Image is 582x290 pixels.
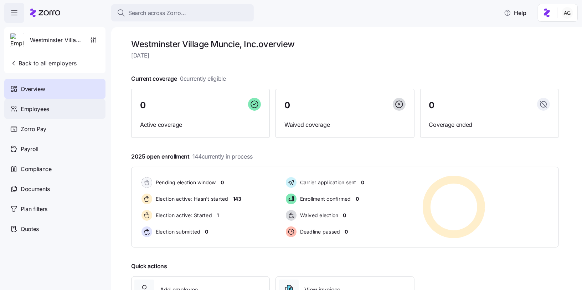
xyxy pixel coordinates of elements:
span: 2025 open enrollment [131,152,252,161]
span: Payroll [21,145,38,154]
a: Employees [4,99,105,119]
h1: Westminster Village Muncie, Inc. overview [131,39,559,50]
span: 0 [343,212,346,219]
span: 0 [429,101,435,110]
span: Carrier application sent [298,179,356,186]
a: Quotes [4,219,105,239]
span: 0 [361,179,364,186]
span: 1 [217,212,219,219]
span: Documents [21,185,50,194]
span: 0 [356,195,359,202]
span: 0 [221,179,224,186]
span: Overview [21,85,45,94]
button: Back to all employers [7,56,79,70]
span: Search across Zorro... [128,9,186,17]
a: Documents [4,179,105,199]
img: Employer logo [10,33,24,47]
span: Waived coverage [284,120,405,129]
span: Plan filters [21,205,47,214]
span: Election submitted [154,228,201,235]
span: Pending election window [154,179,216,186]
span: Coverage ended [429,120,550,129]
a: Zorro Pay [4,119,105,139]
span: Employees [21,105,49,114]
span: Zorro Pay [21,125,46,134]
span: Compliance [21,165,52,174]
span: [DATE] [131,51,559,60]
img: 5fc55c57e0610270ad857448bea2f2d5 [562,7,573,19]
a: Compliance [4,159,105,179]
span: Quick actions [131,262,167,271]
span: Deadline passed [298,228,340,235]
span: 0 [284,101,290,110]
span: Westminster Village Muncie, Inc. [30,36,81,45]
span: 0 currently eligible [180,74,226,83]
span: Active coverage [140,120,261,129]
span: 144 currently in process [192,152,253,161]
span: Back to all employers [10,59,77,67]
a: Overview [4,79,105,99]
button: Search across Zorro... [111,4,254,21]
span: Enrollment confirmed [298,195,351,202]
span: 143 [233,195,241,202]
span: Quotes [21,225,39,234]
span: Election active: Hasn't started [154,195,228,202]
button: Help [498,6,532,20]
a: Payroll [4,139,105,159]
span: Waived election [298,212,339,219]
a: Plan filters [4,199,105,219]
span: 0 [205,228,208,235]
span: 0 [345,228,348,235]
span: Help [504,9,526,17]
span: 0 [140,101,146,110]
span: Election active: Started [154,212,212,219]
span: Current coverage [131,74,226,83]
